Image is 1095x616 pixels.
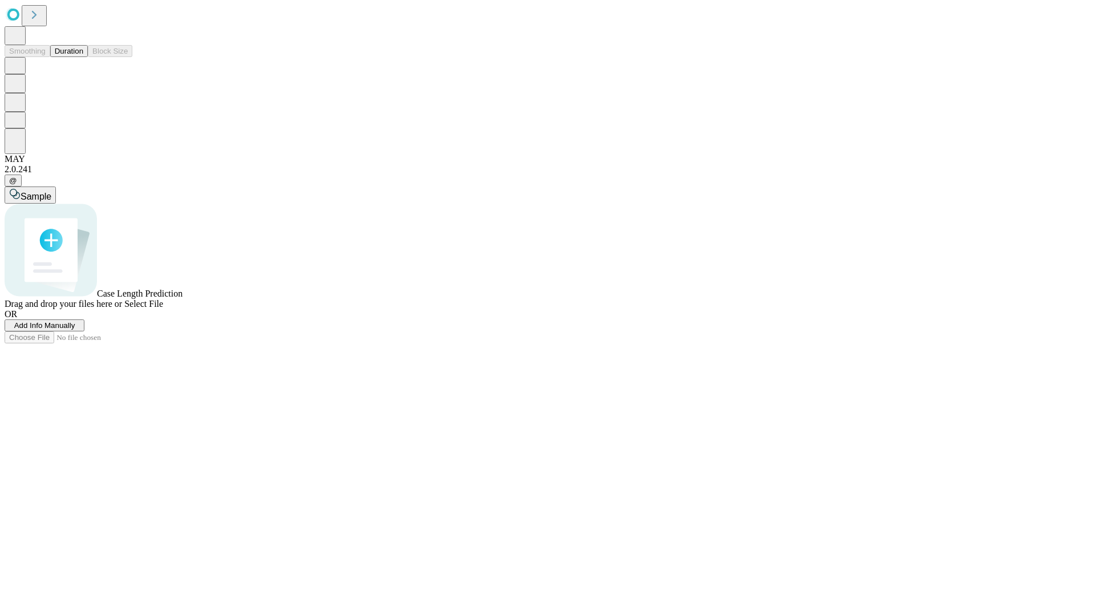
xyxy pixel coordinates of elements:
[124,299,163,309] span: Select File
[88,45,132,57] button: Block Size
[5,175,22,187] button: @
[97,289,182,298] span: Case Length Prediction
[5,164,1090,175] div: 2.0.241
[5,299,122,309] span: Drag and drop your files here or
[50,45,88,57] button: Duration
[5,45,50,57] button: Smoothing
[5,154,1090,164] div: MAY
[5,309,17,319] span: OR
[21,192,51,201] span: Sample
[5,319,84,331] button: Add Info Manually
[5,187,56,204] button: Sample
[9,176,17,185] span: @
[14,321,75,330] span: Add Info Manually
